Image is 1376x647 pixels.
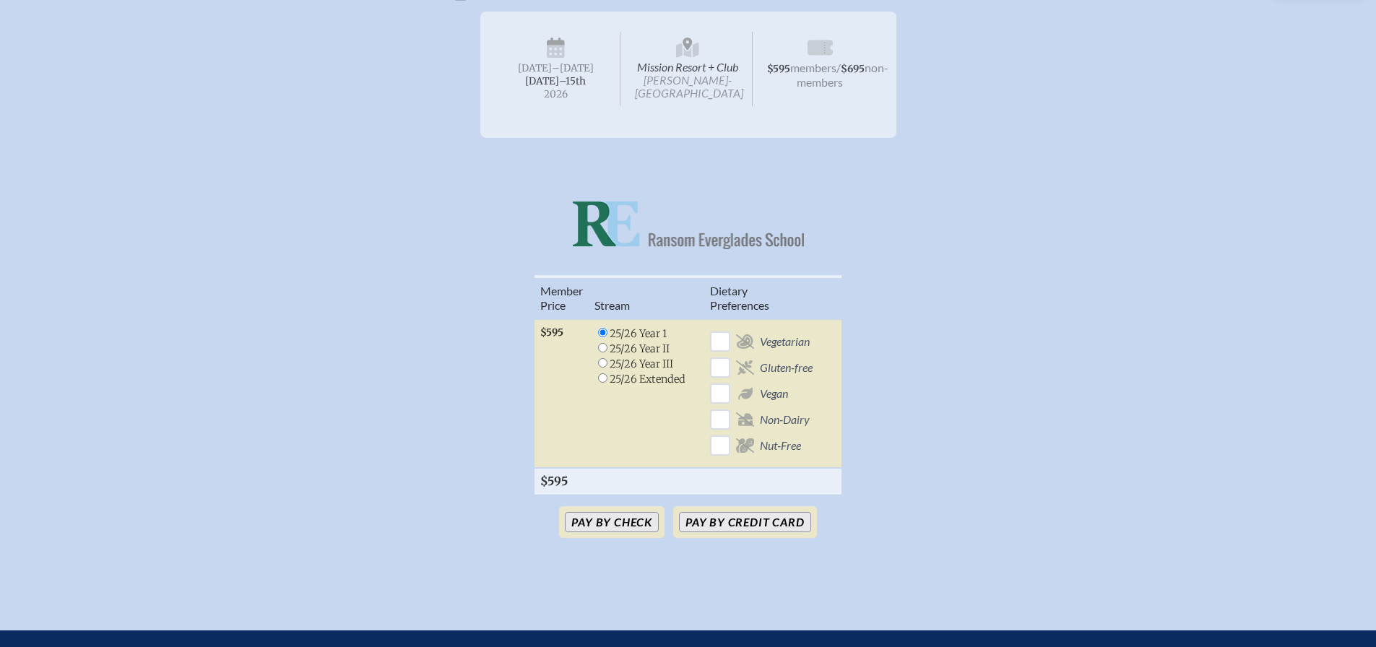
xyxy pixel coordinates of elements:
[525,75,586,87] span: [DATE]–⁠15th
[635,73,743,100] span: [PERSON_NAME]-[GEOGRAPHIC_DATA]
[760,334,810,349] span: Vegetarian
[573,284,583,298] span: er
[760,360,813,375] span: Gluten-free
[594,341,685,356] li: 25/26 Year II
[518,62,552,74] span: [DATE]
[594,326,685,341] li: 25/26 Year 1
[535,468,589,494] th: $595
[623,32,753,106] span: Mission Resort + Club
[503,89,609,100] span: 2026
[760,412,810,427] span: Non-Dairy
[710,284,769,312] span: ary Preferences
[594,371,685,386] li: 25/26 Extended
[589,277,704,319] th: Stream
[594,356,685,371] li: 25/26 Year III
[540,298,566,312] span: Price
[767,63,790,75] span: $595
[679,512,810,532] button: Pay by Credit Card
[552,62,594,74] span: –[DATE]
[760,386,788,401] span: Vegan
[836,61,841,74] span: /
[540,326,563,339] span: $595
[565,512,659,532] button: Pay by Check
[573,201,804,249] img: Ransom Everglades
[797,61,888,89] span: non-members
[760,438,801,453] span: Nut-Free
[535,277,589,319] th: Memb
[704,277,818,319] th: Diet
[790,61,836,74] span: members
[841,63,865,75] span: $695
